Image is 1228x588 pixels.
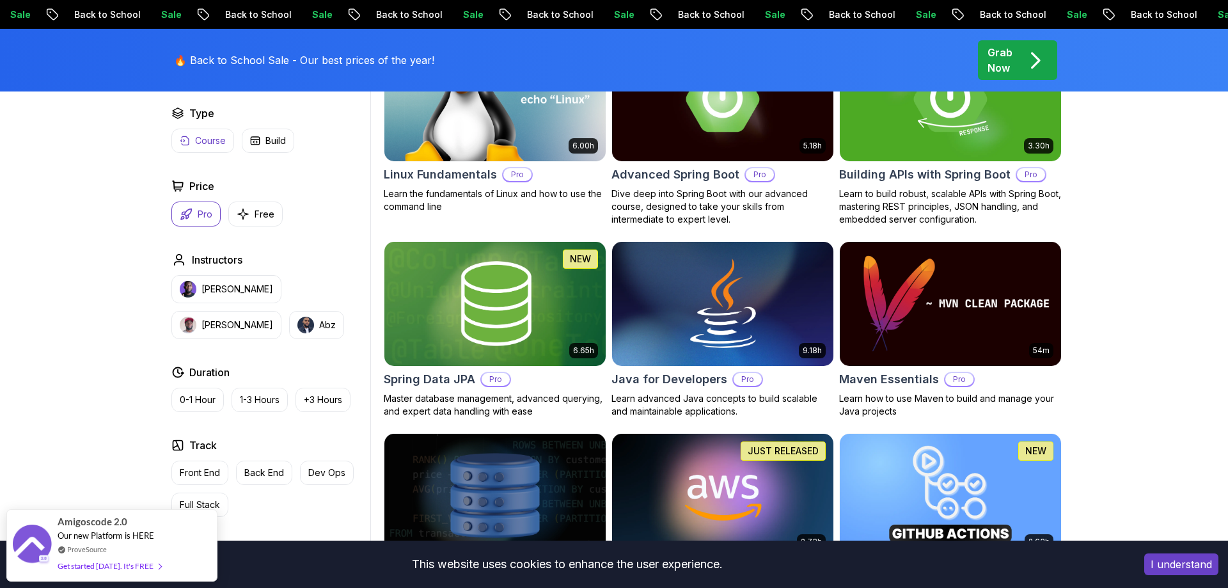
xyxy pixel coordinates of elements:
a: Building APIs with Spring Boot card3.30hBuilding APIs with Spring BootProLearn to build robust, s... [839,36,1062,226]
a: Spring Data JPA card6.65hNEWSpring Data JPAProMaster database management, advanced querying, and ... [384,241,606,418]
button: 1-3 Hours [232,388,288,412]
button: Accept cookies [1144,553,1218,575]
button: Dev Ops [300,461,354,485]
p: NEW [1025,445,1046,457]
p: Back to School [970,8,1057,21]
p: Full Stack [180,498,220,511]
p: Pro [198,208,212,221]
p: Back to School [819,8,906,21]
p: Pro [482,373,510,386]
img: CI/CD with GitHub Actions card [840,434,1061,558]
img: Java for Developers card [612,242,833,366]
p: Learn to build robust, scalable APIs with Spring Boot, mastering REST principles, JSON handling, ... [839,187,1062,226]
img: instructor img [180,281,196,298]
img: Advanced Spring Boot card [612,37,833,161]
button: Pro [171,202,221,226]
button: instructor imgAbz [289,311,344,339]
h2: Instructors [192,252,242,267]
p: 6.65h [573,346,594,356]
h2: Track [189,438,217,453]
img: instructor img [297,317,314,333]
p: Sale [453,8,494,21]
p: Sale [755,8,796,21]
span: Amigoscode 2.0 [58,514,127,529]
h2: Spring Data JPA [384,370,475,388]
h2: Building APIs with Spring Boot [839,166,1011,184]
h2: Linux Fundamentals [384,166,497,184]
p: Back End [244,466,284,479]
p: Pro [945,373,973,386]
button: 0-1 Hour [171,388,224,412]
p: Dive deep into Spring Boot with our advanced course, designed to take your skills from intermedia... [611,187,834,226]
p: NEW [570,253,591,266]
h2: Java for Developers [611,370,727,388]
p: 54m [1033,346,1050,356]
button: Course [171,129,234,153]
img: Spring Data JPA card [384,242,606,366]
p: Back to School [517,8,604,21]
p: Grab Now [988,45,1012,75]
p: Free [255,208,274,221]
p: 9.18h [803,346,822,356]
p: Course [195,134,226,147]
p: 6.00h [572,141,594,151]
p: 🔥 Back to School Sale - Our best prices of the year! [174,52,434,68]
a: Maven Essentials card54mMaven EssentialsProLearn how to use Maven to build and manage your Java p... [839,241,1062,418]
a: Java for Developers card9.18hJava for DevelopersProLearn advanced Java concepts to build scalable... [611,241,834,418]
img: AWS for Developers card [612,434,833,558]
h2: Advanced Spring Boot [611,166,739,184]
img: Linux Fundamentals card [384,37,606,161]
div: Get started [DATE]. It's FREE [58,559,161,573]
p: Pro [746,168,774,181]
h2: Type [189,106,214,121]
h2: Price [189,179,214,194]
p: Back to School [366,8,453,21]
p: Sale [604,8,645,21]
p: Learn how to use Maven to build and manage your Java projects [839,392,1062,418]
button: instructor img[PERSON_NAME] [171,311,281,339]
p: JUST RELEASED [748,445,819,457]
p: Dev Ops [308,466,345,479]
span: Our new Platform is HERE [58,530,154,541]
p: Learn advanced Java concepts to build scalable and maintainable applications. [611,392,834,418]
p: Sale [302,8,343,21]
p: 3.30h [1028,141,1050,151]
p: [PERSON_NAME] [201,283,273,296]
p: [PERSON_NAME] [201,319,273,331]
img: Building APIs with Spring Boot card [840,37,1061,161]
p: 0-1 Hour [180,393,216,406]
p: +3 Hours [304,393,342,406]
img: Maven Essentials card [840,242,1061,366]
p: Build [265,134,286,147]
p: Front End [180,466,220,479]
p: Back to School [1121,8,1208,21]
h2: Duration [189,365,230,380]
p: Pro [1017,168,1045,181]
button: Back End [236,461,292,485]
button: Full Stack [171,493,228,517]
p: Abz [319,319,336,331]
img: provesource social proof notification image [13,525,51,566]
p: Sale [151,8,192,21]
p: Back to School [668,8,755,21]
p: Pro [734,373,762,386]
p: Pro [503,168,531,181]
button: Front End [171,461,228,485]
p: 5.18h [803,141,822,151]
button: Free [228,202,283,226]
a: ProveSource [67,544,107,555]
button: instructor img[PERSON_NAME] [171,275,281,303]
img: Advanced Databases card [384,434,606,558]
p: Back to School [215,8,302,21]
a: Linux Fundamentals card6.00hLinux FundamentalsProLearn the fundamentals of Linux and how to use t... [384,36,606,213]
h2: Maven Essentials [839,370,939,388]
p: Sale [906,8,947,21]
p: 1-3 Hours [240,393,279,406]
a: Advanced Spring Boot card5.18hAdvanced Spring BootProDive deep into Spring Boot with our advanced... [611,36,834,226]
p: Back to School [64,8,151,21]
p: Sale [1057,8,1098,21]
button: +3 Hours [295,388,350,412]
button: Build [242,129,294,153]
p: Learn the fundamentals of Linux and how to use the command line [384,187,606,213]
div: This website uses cookies to enhance the user experience. [10,550,1125,578]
